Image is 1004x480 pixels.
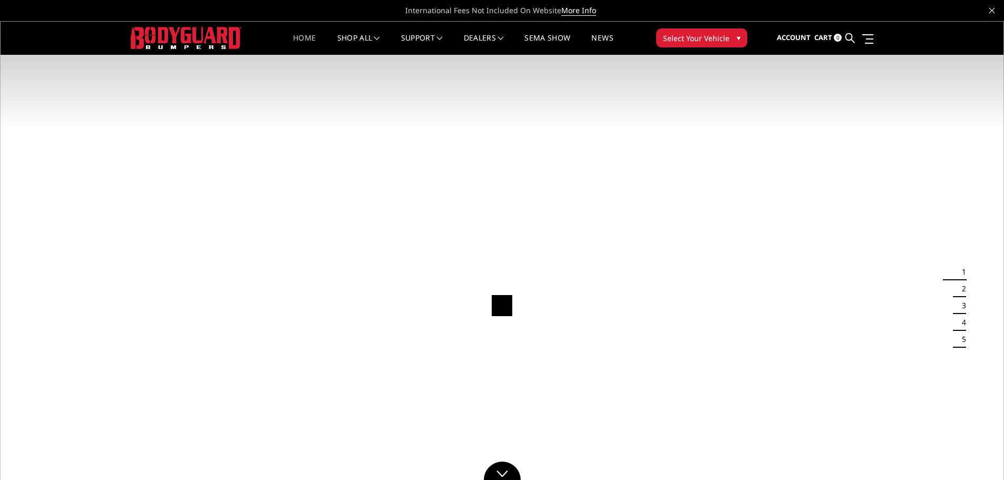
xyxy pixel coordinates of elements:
button: Select Your Vehicle [656,28,747,47]
a: More Info [561,5,596,16]
span: Cart [814,33,832,42]
a: shop all [337,34,380,55]
a: Home [293,34,316,55]
a: SEMA Show [524,34,570,55]
a: Cart 0 [814,24,842,52]
a: Account [777,24,811,52]
a: Click to Down [484,462,521,480]
button: 5 of 5 [956,331,966,348]
span: Account [777,33,811,42]
button: 3 of 5 [956,297,966,314]
a: Dealers [464,34,504,55]
a: News [591,34,613,55]
button: 4 of 5 [956,314,966,331]
img: BODYGUARD BUMPERS [131,27,241,48]
a: Support [401,34,443,55]
button: 1 of 5 [956,263,966,280]
span: ▾ [737,32,740,43]
span: 0 [834,34,842,42]
button: 2 of 5 [956,280,966,297]
span: Select Your Vehicle [663,33,729,44]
